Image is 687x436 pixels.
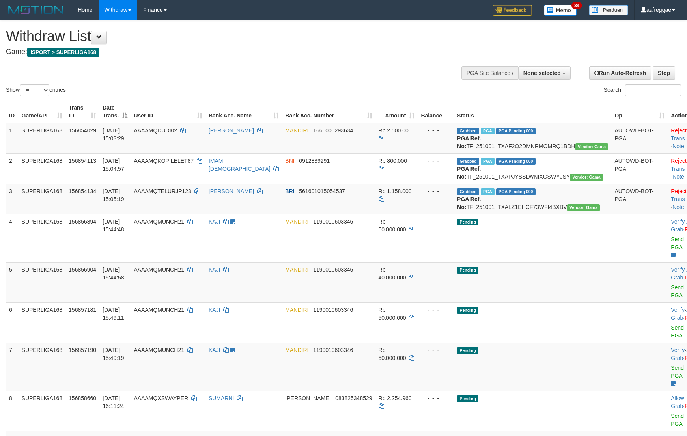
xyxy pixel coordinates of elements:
[671,395,685,409] span: ·
[457,188,479,195] span: Grabbed
[19,343,66,391] td: SUPERLIGA168
[589,66,651,80] a: Run Auto-Refresh
[6,4,66,16] img: MOTION_logo.png
[672,173,684,180] a: Note
[418,101,454,123] th: Balance
[457,267,478,274] span: Pending
[671,365,684,379] a: Send PGA
[6,262,19,302] td: 5
[454,101,611,123] th: Status
[285,347,308,353] span: MANDIRI
[209,127,254,134] a: [PERSON_NAME]
[375,101,418,123] th: Amount: activate to sort column ascending
[457,395,478,402] span: Pending
[19,153,66,184] td: SUPERLIGA168
[19,391,66,431] td: SUPERLIGA168
[6,343,19,391] td: 7
[69,127,96,134] span: 156854029
[134,158,194,164] span: AAAAMQKOPILELET87
[209,266,220,273] a: KAJI
[313,307,353,313] span: Copy 1190010603346 to clipboard
[672,204,684,210] a: Note
[285,158,294,164] span: BNI
[69,266,96,273] span: 156856904
[454,184,611,214] td: TF_251001_TXALZ1EHCF73WFI4BXBV
[209,395,234,401] a: SUMARNI
[421,266,451,274] div: - - -
[19,262,66,302] td: SUPERLIGA168
[379,347,406,361] span: Rp 50.000.000
[285,218,308,225] span: MANDIRI
[209,307,220,313] a: KAJI
[671,218,685,225] a: Verify
[481,128,495,134] span: Marked by aafsoycanthlai
[457,158,479,165] span: Grabbed
[544,5,577,16] img: Button%20Memo.svg
[20,84,49,96] select: Showentries
[313,266,353,273] span: Copy 1190010603346 to clipboard
[571,2,582,9] span: 34
[285,127,308,134] span: MANDIRI
[671,188,687,194] a: Reject
[454,123,611,154] td: TF_251001_TXAF2Q2DMNRMOMRQ1BDH
[611,153,668,184] td: AUTOWD-BOT-PGA
[299,158,330,164] span: Copy 0912839291 to clipboard
[19,101,66,123] th: Game/API: activate to sort column ascending
[671,413,684,427] a: Send PGA
[457,166,481,180] b: PGA Ref. No:
[379,307,406,321] span: Rp 50.000.000
[421,157,451,165] div: - - -
[523,70,561,76] span: None selected
[671,127,687,134] a: Reject
[134,188,191,194] span: AAAAMQTELURJP123
[457,307,478,314] span: Pending
[209,218,220,225] a: KAJI
[625,84,681,96] input: Search:
[285,395,330,401] span: [PERSON_NAME]
[103,218,124,233] span: [DATE] 15:44:48
[379,127,412,134] span: Rp 2.500.000
[604,84,681,96] label: Search:
[134,347,184,353] span: AAAAMQMUNCH21
[421,187,451,195] div: - - -
[6,123,19,154] td: 1
[493,5,532,16] img: Feedback.jpg
[209,158,271,172] a: IMAM [DEMOGRAPHIC_DATA]
[19,123,66,154] td: SUPERLIGA168
[6,153,19,184] td: 2
[589,5,628,15] img: panduan.png
[421,218,451,225] div: - - -
[209,347,220,353] a: KAJI
[134,395,188,401] span: AAAAMQXSWAYPER
[99,101,131,123] th: Date Trans.: activate to sort column descending
[282,101,375,123] th: Bank Acc. Number: activate to sort column ascending
[379,395,412,401] span: Rp 2.254.960
[103,266,124,281] span: [DATE] 15:44:58
[313,347,353,353] span: Copy 1190010603346 to clipboard
[671,324,684,339] a: Send PGA
[379,266,406,281] span: Rp 40.000.000
[421,127,451,134] div: - - -
[611,184,668,214] td: AUTOWD-BOT-PGA
[671,158,687,164] a: Reject
[69,307,96,313] span: 156857181
[19,302,66,343] td: SUPERLIGA168
[134,307,184,313] span: AAAAMQMUNCH21
[671,284,684,298] a: Send PGA
[134,218,184,225] span: AAAAMQMUNCH21
[461,66,518,80] div: PGA Site Balance /
[134,266,184,273] span: AAAAMQMUNCH21
[457,128,479,134] span: Grabbed
[611,123,668,154] td: AUTOWD-BOT-PGA
[671,347,685,353] a: Verify
[611,101,668,123] th: Op: activate to sort column ascending
[481,158,495,165] span: Marked by aafchhiseyha
[454,153,611,184] td: TF_251001_TXAPJYSSLWNIXGSWYJSY
[299,188,345,194] span: Copy 561601015054537 to clipboard
[496,158,536,165] span: PGA Pending
[672,143,684,149] a: Note
[671,395,684,409] a: Allow Grab
[313,218,353,225] span: Copy 1190010603346 to clipboard
[379,158,407,164] span: Rp 800.000
[671,266,685,273] a: Verify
